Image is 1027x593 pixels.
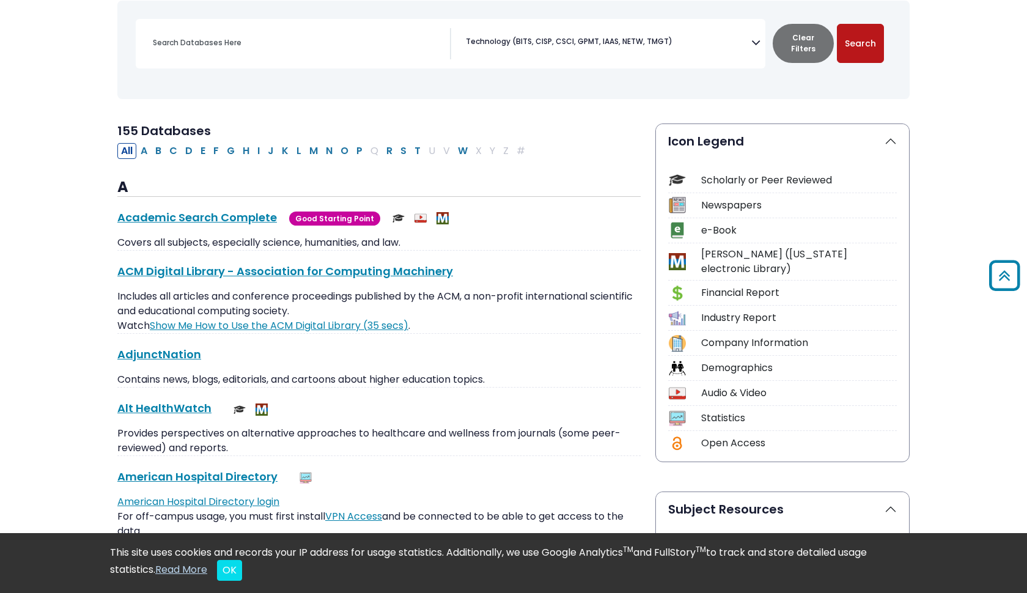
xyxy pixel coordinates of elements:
p: Contains news, blogs, editorials, and cartoons about higher education topics. [117,372,641,387]
button: Filter Results O [337,143,352,159]
span: Good Starting Point [289,212,380,226]
span: Technology (BITS, CISP, CSCI, GPMT, IAAS, NETW, TMGT) [466,36,672,47]
a: Academic Search Complete [117,210,277,225]
div: Alpha-list to filter by first letter of database name [117,143,530,157]
div: Newspapers [701,198,897,213]
button: Filter Results D [182,143,196,159]
li: Technology (BITS, CISP, CSCI, GPMT, IAAS, NETW, TMGT) [461,36,672,47]
img: Icon Statistics [669,410,685,427]
button: Filter Results R [383,143,396,159]
textarea: Search [675,39,680,48]
a: American Hospital Directory [117,469,278,484]
button: Filter Results T [411,143,424,159]
img: MeL (Michigan electronic Library) [256,403,268,416]
div: Financial Report [701,285,897,300]
a: VPN Access [325,509,382,523]
img: Icon Open Access [669,435,685,452]
button: Filter Results L [293,143,305,159]
a: Alt HealthWatch [117,400,212,416]
button: Filter Results G [223,143,238,159]
div: e-Book [701,223,897,238]
input: Search database by title or keyword [145,34,450,51]
img: Statistics [300,472,312,484]
img: Scholarly or Peer Reviewed [234,403,246,416]
img: Scholarly or Peer Reviewed [392,212,405,224]
button: Filter Results C [166,143,181,159]
a: Back to Top [985,266,1024,286]
sup: TM [696,544,706,554]
button: Filter Results H [239,143,253,159]
button: Filter Results S [397,143,410,159]
button: Filter Results E [197,143,209,159]
nav: Search filters [117,1,910,99]
div: [PERSON_NAME] ([US_STATE] electronic Library) [701,247,897,276]
img: Icon Scholarly or Peer Reviewed [669,172,685,188]
button: Filter Results F [210,143,223,159]
button: All [117,143,136,159]
p: For off-campus usage, you must first install and be connected to be able to get access to the data. [117,495,641,539]
a: ACM Digital Library - Association for Computing Machinery [117,263,453,279]
p: Covers all subjects, especially science, humanities, and law. [117,235,641,250]
div: Audio & Video [701,386,897,400]
button: Filter Results I [254,143,263,159]
a: Link opens in new window [150,319,408,333]
h3: A [117,179,641,197]
div: Demographics [701,361,897,375]
button: Submit for Search Results [837,24,884,63]
button: Filter Results P [353,143,366,159]
img: Icon e-Book [669,222,685,238]
img: Icon Newspapers [669,197,685,213]
div: Statistics [701,411,897,425]
button: Filter Results M [306,143,322,159]
a: American Hospital Directory login [117,495,279,509]
div: Company Information [701,336,897,350]
img: Icon Demographics [669,360,685,377]
button: Filter Results B [152,143,165,159]
button: Clear Filters [773,24,834,63]
img: MeL (Michigan electronic Library) [436,212,449,224]
img: Icon Industry Report [669,310,685,326]
img: Icon MeL (Michigan electronic Library) [669,253,685,270]
img: Audio & Video [414,212,427,224]
div: Scholarly or Peer Reviewed [701,173,897,188]
sup: TM [623,544,633,554]
div: Industry Report [701,311,897,325]
a: Read More [155,562,207,576]
div: Open Access [701,436,897,451]
button: Filter Results A [137,143,151,159]
button: Filter Results W [454,143,471,159]
button: Filter Results J [264,143,278,159]
button: Filter Results K [278,143,292,159]
button: Filter Results N [322,143,336,159]
p: Provides perspectives on alternative approaches to healthcare and wellness from journals (some pe... [117,426,641,455]
a: AdjunctNation [117,347,201,362]
button: Subject Resources [656,492,909,526]
img: Icon Audio & Video [669,385,685,402]
p: Includes all articles and conference proceedings published by the ACM, a non-profit international... [117,289,641,333]
img: Icon Financial Report [669,285,685,301]
div: This site uses cookies and records your IP address for usage statistics. Additionally, we use Goo... [110,545,917,581]
button: Close [217,560,242,581]
img: Icon Company Information [669,335,685,352]
span: 155 Databases [117,122,211,139]
button: Icon Legend [656,124,909,158]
